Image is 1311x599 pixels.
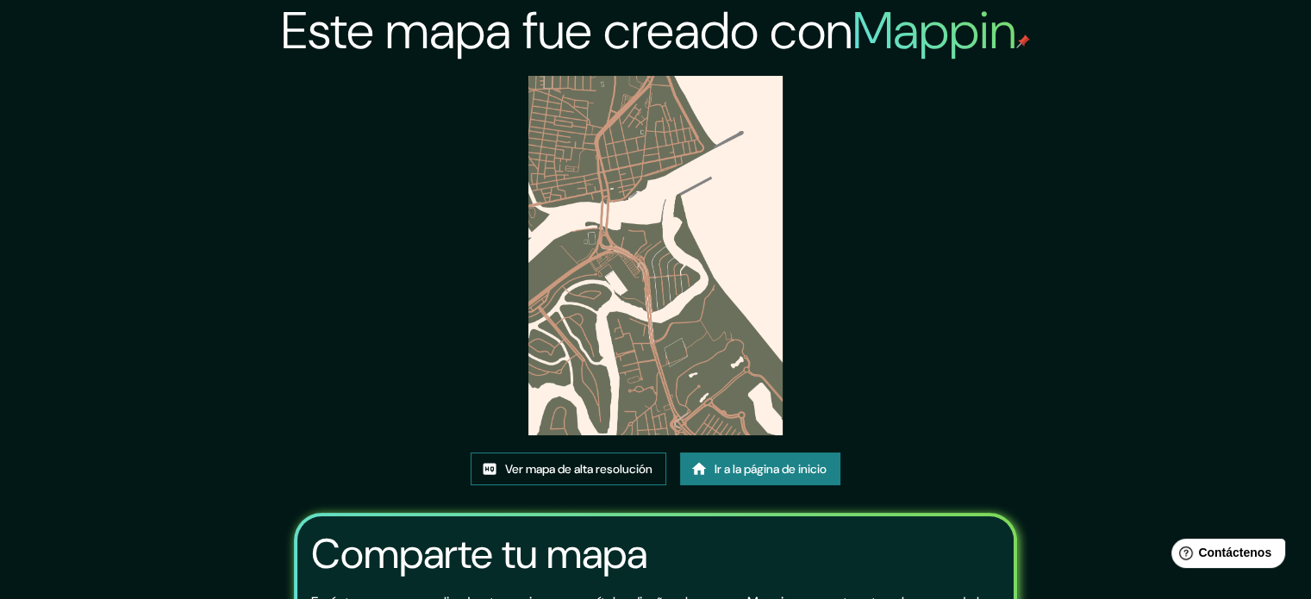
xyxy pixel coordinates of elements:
[1016,34,1030,48] img: pin de mapeo
[311,527,647,581] font: Comparte tu mapa
[680,452,840,485] a: Ir a la página de inicio
[471,452,666,485] a: Ver mapa de alta resolución
[715,461,827,477] font: Ir a la página de inicio
[528,76,783,435] img: created-map
[505,461,652,477] font: Ver mapa de alta resolución
[1158,532,1292,580] iframe: Lanzador de widgets de ayuda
